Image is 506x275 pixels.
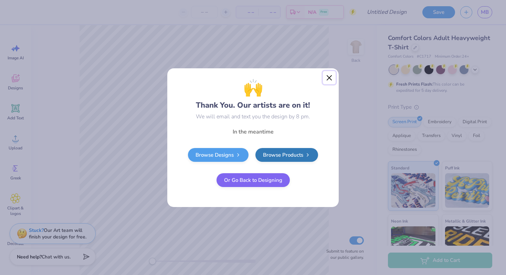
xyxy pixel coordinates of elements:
span: In the meantime [233,128,274,136]
div: Thank You. Our artists are on it! [196,76,310,111]
button: Or Go Back to Designing [217,173,290,187]
span: 🙌 [243,76,263,100]
a: Browse Products [255,148,318,162]
a: Browse Designs [188,148,249,162]
button: Close [323,71,336,84]
div: We will email and text you the design by 8 pm. [196,112,310,121]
